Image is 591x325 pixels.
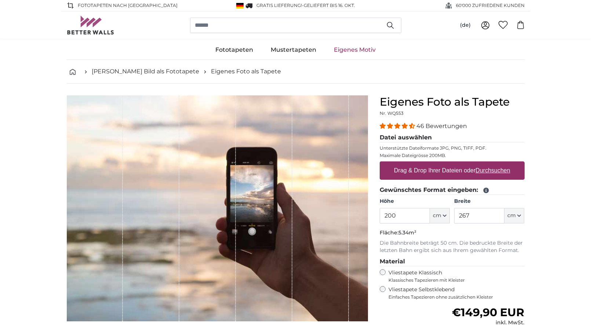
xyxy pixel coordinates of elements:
span: - [302,3,355,8]
button: cm [430,208,450,223]
label: Vliestapete Selbstklebend [388,286,525,300]
button: (de) [454,19,477,32]
span: cm [433,212,441,219]
span: Nr. WQ553 [380,110,404,116]
span: 5.34m² [398,229,416,236]
a: Mustertapeten [262,40,325,59]
p: Maximale Dateigrösse 200MB. [380,153,525,158]
label: Vliestapete Klassisch [388,269,518,283]
nav: breadcrumbs [67,60,525,84]
label: Höhe [380,198,450,205]
span: Fototapeten nach [GEOGRAPHIC_DATA] [78,2,178,9]
img: Deutschland [236,3,244,8]
p: Die Bahnbreite beträgt 50 cm. Die bedruckte Breite der letzten Bahn ergibt sich aus Ihrem gewählt... [380,240,525,254]
span: cm [507,212,516,219]
span: €149,90 EUR [452,306,524,319]
a: [PERSON_NAME] Bild als Fototapete [92,67,199,76]
label: Breite [454,198,524,205]
span: 4.37 stars [380,123,416,129]
legend: Material [380,257,525,266]
legend: Datei auswählen [380,133,525,142]
span: Einfaches Tapezieren ohne zusätzlichen Kleister [388,294,525,300]
span: Klassisches Tapezieren mit Kleister [388,277,518,283]
legend: Gewünschtes Format eingeben: [380,186,525,195]
h1: Eigenes Foto als Tapete [380,95,525,109]
label: Drag & Drop Ihrer Dateien oder [391,163,513,178]
p: Unterstützte Dateiformate JPG, PNG, TIFF, PDF. [380,145,525,151]
span: Geliefert bis 16. Okt. [304,3,355,8]
span: 60'000 ZUFRIEDENE KUNDEN [456,2,525,9]
p: Fläche: [380,229,525,237]
u: Durchsuchen [475,167,510,174]
span: 46 Bewertungen [416,123,467,129]
a: Fototapeten [207,40,262,59]
a: Eigenes Motiv [325,40,384,59]
span: GRATIS Lieferung! [256,3,302,8]
a: Eigenes Foto als Tapete [211,67,281,76]
img: Betterwalls [67,16,114,34]
button: cm [504,208,524,223]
